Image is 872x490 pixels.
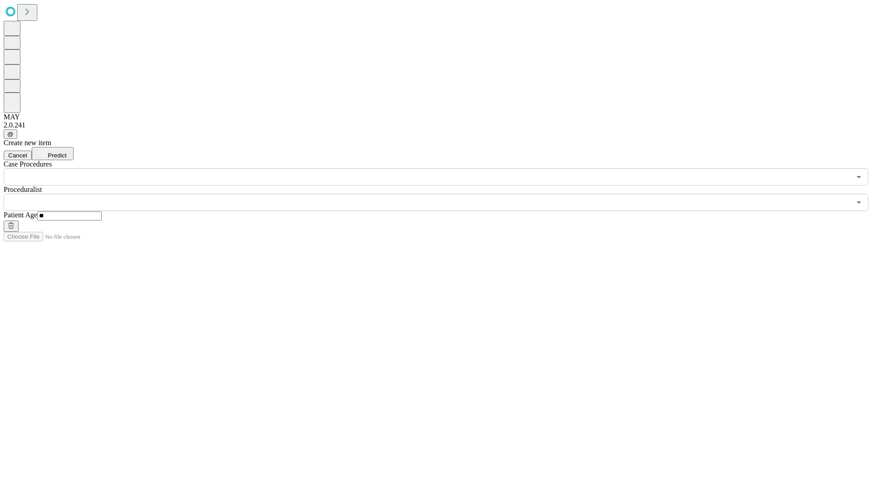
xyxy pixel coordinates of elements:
span: Patient Age [4,211,37,219]
button: @ [4,129,17,139]
button: Open [852,171,865,183]
button: Predict [32,147,74,160]
span: @ [7,131,14,137]
div: 2.0.241 [4,121,868,129]
button: Open [852,196,865,209]
span: Predict [48,152,66,159]
span: Proceduralist [4,186,42,193]
span: Cancel [8,152,27,159]
button: Cancel [4,151,32,160]
div: MAY [4,113,868,121]
span: Scheduled Procedure [4,160,52,168]
span: Create new item [4,139,51,147]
